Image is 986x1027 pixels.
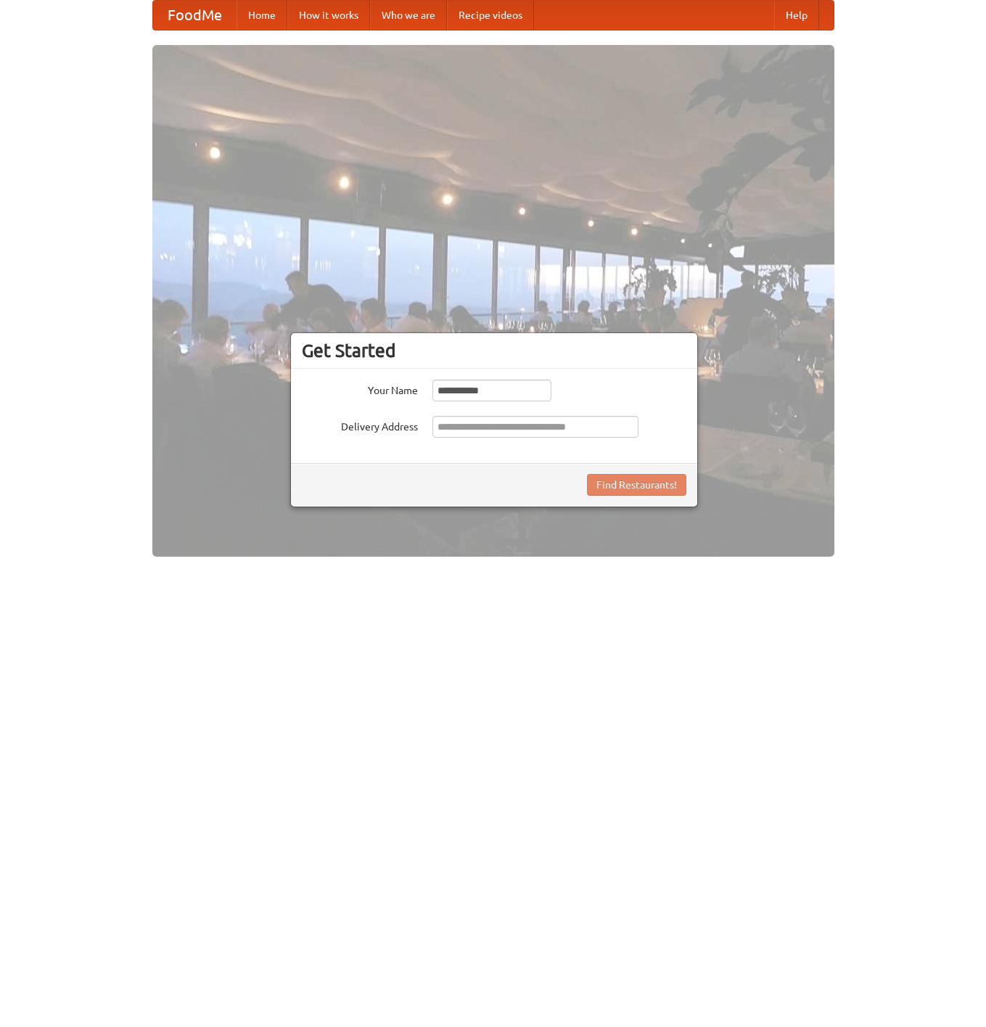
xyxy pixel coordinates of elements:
[302,340,686,361] h3: Get Started
[302,416,418,434] label: Delivery Address
[370,1,447,30] a: Who we are
[153,1,237,30] a: FoodMe
[774,1,819,30] a: Help
[287,1,370,30] a: How it works
[447,1,534,30] a: Recipe videos
[237,1,287,30] a: Home
[302,380,418,398] label: Your Name
[587,474,686,496] button: Find Restaurants!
